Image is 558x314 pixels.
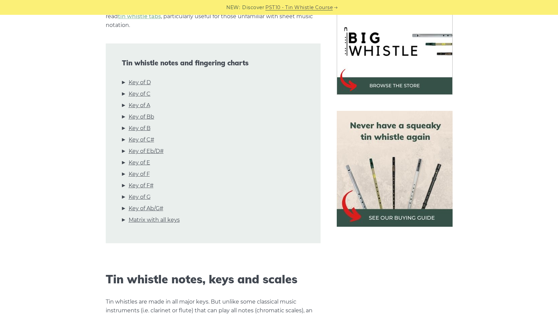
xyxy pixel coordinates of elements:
a: Key of E [129,158,150,167]
span: Tin whistle notes and fingering charts [122,59,304,67]
span: NEW: [226,4,240,11]
a: Matrix with all keys [129,216,180,224]
a: PST10 - Tin Whistle Course [265,4,333,11]
a: Key of Eb/D# [129,147,164,156]
img: tin whistle buying guide [337,111,453,227]
a: Key of Ab/G# [129,204,163,213]
a: Key of A [129,101,150,110]
a: Key of C# [129,135,154,144]
h2: Tin whistle notes, keys and scales [106,273,321,286]
a: Key of C [129,90,151,98]
a: Key of B [129,124,151,133]
a: Key of F# [129,181,154,190]
a: Key of G [129,193,151,201]
a: Key of D [129,78,151,87]
a: tin whistle tabs [118,13,161,20]
a: Key of Bb [129,113,154,121]
a: Key of F [129,170,150,179]
span: Discover [242,4,264,11]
